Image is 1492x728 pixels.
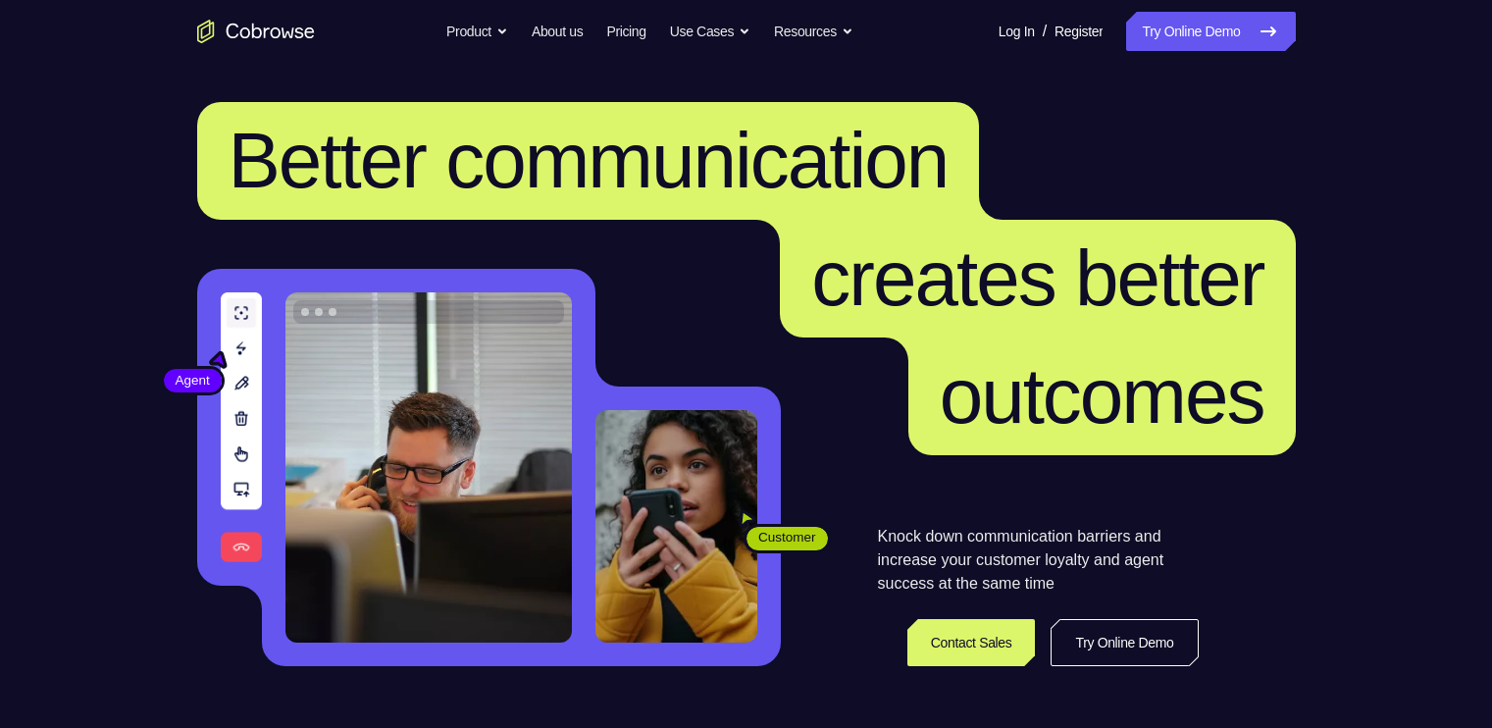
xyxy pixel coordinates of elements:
a: Contact Sales [907,619,1036,666]
button: Resources [774,12,853,51]
img: A customer support agent talking on the phone [285,292,572,643]
a: Register [1055,12,1103,51]
a: Try Online Demo [1126,12,1295,51]
p: Knock down communication barriers and increase your customer loyalty and agent success at the sam... [878,525,1199,596]
img: A customer holding their phone [595,410,757,643]
a: About us [532,12,583,51]
a: Try Online Demo [1051,619,1198,666]
a: Pricing [606,12,645,51]
span: / [1043,20,1047,43]
button: Use Cases [670,12,750,51]
a: Log In [999,12,1035,51]
button: Product [446,12,508,51]
a: Go to the home page [197,20,315,43]
span: Better communication [229,117,949,204]
span: creates better [811,234,1263,322]
span: outcomes [940,352,1264,440]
